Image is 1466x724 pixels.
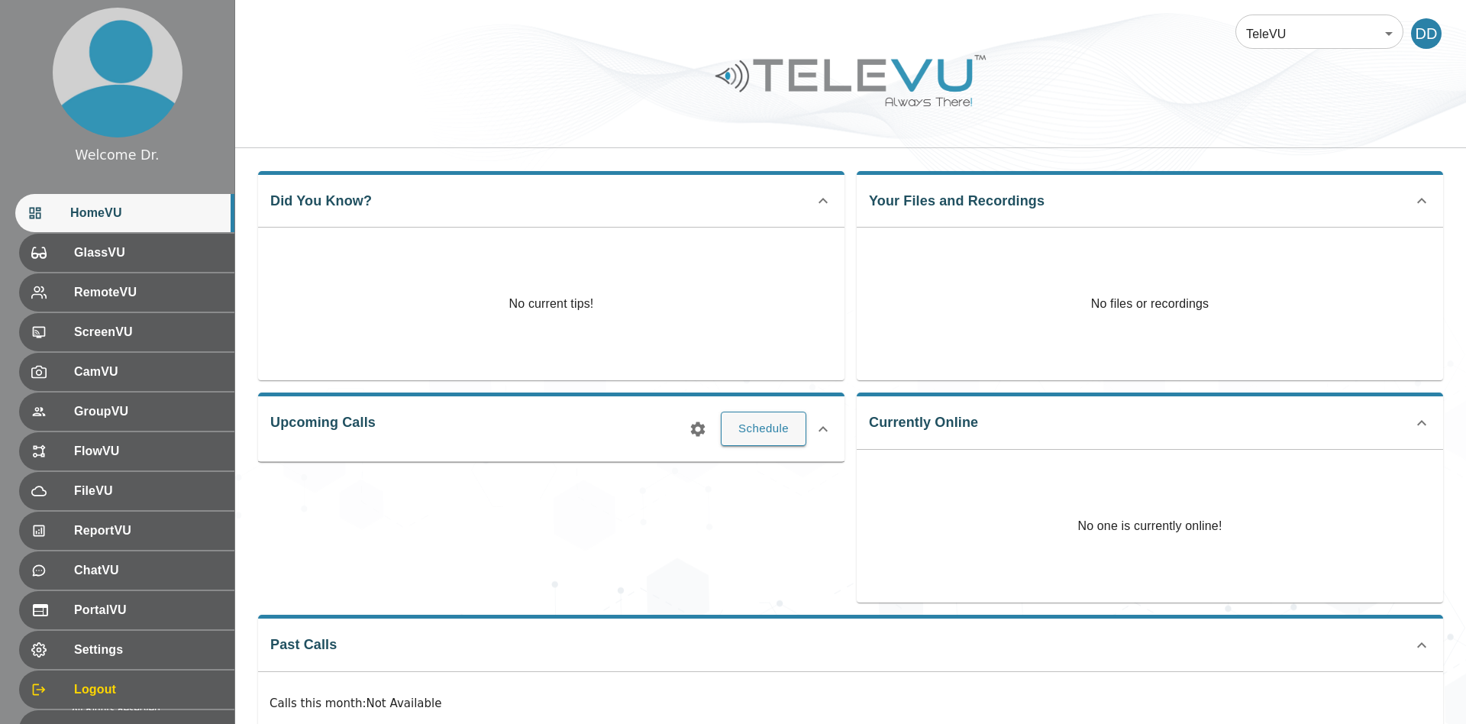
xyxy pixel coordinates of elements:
div: FileVU [19,472,234,510]
p: No current tips! [509,295,594,313]
span: ChatVU [74,561,222,580]
img: Logo [713,49,988,112]
div: ScreenVU [19,313,234,351]
div: RemoteVU [19,273,234,312]
span: Settings [74,641,222,659]
span: GroupVU [74,402,222,421]
p: Calls this month : Not Available [270,695,1432,713]
span: RemoteVU [74,283,222,302]
p: No files or recordings [857,228,1443,380]
div: GroupVU [19,393,234,431]
p: No one is currently online! [1077,450,1222,603]
div: FlowVU [19,432,234,470]
div: CamVU [19,353,234,391]
img: profile.png [53,8,182,137]
span: FileVU [74,482,222,500]
span: FlowVU [74,442,222,461]
span: GlassVU [74,244,222,262]
div: GlassVU [19,234,234,272]
span: Logout [74,680,222,699]
div: DD [1411,18,1442,49]
div: Welcome Dr. [75,145,159,165]
div: Logout [19,671,234,709]
div: PortalVU [19,591,234,629]
div: Settings [19,631,234,669]
span: PortalVU [74,601,222,619]
span: ScreenVU [74,323,222,341]
span: ReportVU [74,522,222,540]
div: ReportVU [19,512,234,550]
span: HomeVU [70,204,222,222]
button: Schedule [721,412,806,445]
div: ChatVU [19,551,234,590]
div: TeleVU [1235,12,1403,55]
span: CamVU [74,363,222,381]
div: HomeVU [15,194,234,232]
